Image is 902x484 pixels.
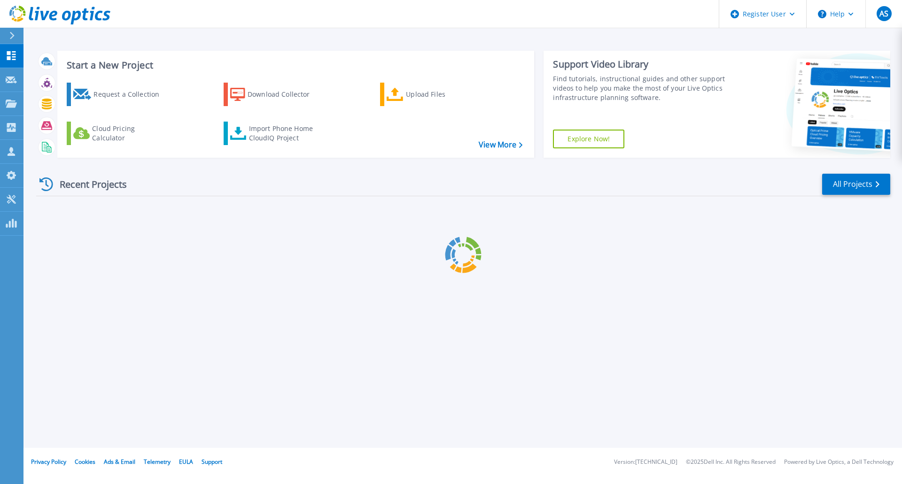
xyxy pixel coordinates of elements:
li: © 2025 Dell Inc. All Rights Reserved [686,459,776,465]
div: Request a Collection [93,85,169,104]
div: Import Phone Home CloudIQ Project [249,124,322,143]
div: Download Collector [248,85,323,104]
a: All Projects [822,174,890,195]
a: Cloud Pricing Calculator [67,122,171,145]
li: Version: [TECHNICAL_ID] [614,459,677,465]
span: AS [879,10,888,17]
a: Privacy Policy [31,458,66,466]
a: Download Collector [224,83,328,106]
a: Request a Collection [67,83,171,106]
a: Cookies [75,458,95,466]
h3: Start a New Project [67,60,522,70]
a: Upload Files [380,83,485,106]
a: View More [479,140,522,149]
a: Telemetry [144,458,171,466]
a: Ads & Email [104,458,135,466]
div: Find tutorials, instructional guides and other support videos to help you make the most of your L... [553,74,730,102]
div: Recent Projects [36,173,140,196]
a: Support [202,458,222,466]
li: Powered by Live Optics, a Dell Technology [784,459,894,465]
div: Support Video Library [553,58,730,70]
a: Explore Now! [553,130,624,148]
div: Cloud Pricing Calculator [92,124,167,143]
a: EULA [179,458,193,466]
div: Upload Files [406,85,481,104]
